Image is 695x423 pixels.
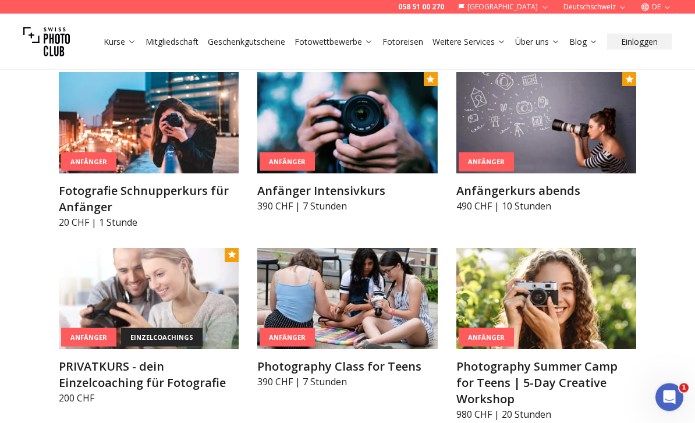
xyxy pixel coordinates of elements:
[260,328,315,347] div: Anfänger
[59,359,239,392] h3: PRIVATKURS - dein Einzelcoaching für Fotografie
[456,183,636,200] h3: Anfängerkurs abends
[510,34,565,50] button: Über uns
[121,328,203,347] div: einzelcoachings
[378,34,428,50] button: Fotoreisen
[208,36,285,48] a: Geschenkgutscheine
[59,248,239,406] a: PRIVATKURS - dein Einzelcoaching für FotografieAnfängereinzelcoachingsPRIVATKURS - dein Einzelcoa...
[456,359,636,408] h3: Photography Summer Camp for Teens | 5-Day Creative Workshop
[59,73,239,230] a: Fotografie Schnupperkurs für AnfängerAnfängerFotografie Schnupperkurs für Anfänger20 CHF | 1 Stunde
[456,408,636,422] p: 980 CHF | 20 Stunden
[257,248,437,350] img: Photography Class for Teens
[104,36,136,48] a: Kurse
[398,2,444,12] a: 058 51 00 270
[146,36,198,48] a: Mitgliedschaft
[257,183,437,200] h3: Anfänger Intensivkurs
[59,73,239,174] img: Fotografie Schnupperkurs für Anfänger
[59,183,239,216] h3: Fotografie Schnupperkurs für Anfänger
[428,34,510,50] button: Weitere Services
[257,73,437,214] a: Anfänger IntensivkursAnfängerAnfänger Intensivkurs390 CHF | 7 Stunden
[257,248,437,389] a: Photography Class for TeensAnfängerPhotography Class for Teens390 CHF | 7 Stunden
[382,36,423,48] a: Fotoreisen
[459,153,514,172] div: Anfänger
[459,328,514,347] div: Anfänger
[141,34,203,50] button: Mitgliedschaft
[679,383,689,393] span: 1
[59,392,239,406] p: 200 CHF
[290,34,378,50] button: Fotowettbewerbe
[456,248,636,422] a: Photography Summer Camp for Teens | 5-Day Creative WorkshopAnfängerPhotography Summer Camp for Te...
[260,152,315,172] div: Anfänger
[569,36,598,48] a: Blog
[607,34,672,50] button: Einloggen
[456,73,636,174] img: Anfängerkurs abends
[515,36,560,48] a: Über uns
[456,200,636,214] p: 490 CHF | 10 Stunden
[23,19,70,65] img: Swiss photo club
[203,34,290,50] button: Geschenkgutscheine
[432,36,506,48] a: Weitere Services
[257,200,437,214] p: 390 CHF | 7 Stunden
[257,375,437,389] p: 390 CHF | 7 Stunden
[295,36,373,48] a: Fotowettbewerbe
[257,359,437,375] h3: Photography Class for Teens
[456,73,636,214] a: Anfängerkurs abendsAnfängerAnfängerkurs abends490 CHF | 10 Stunden
[61,152,116,172] div: Anfänger
[61,328,116,347] div: Anfänger
[99,34,141,50] button: Kurse
[59,248,239,350] img: PRIVATKURS - dein Einzelcoaching für Fotografie
[59,216,239,230] p: 20 CHF | 1 Stunde
[655,383,683,411] iframe: Intercom live chat
[456,248,636,350] img: Photography Summer Camp for Teens | 5-Day Creative Workshop
[565,34,602,50] button: Blog
[257,73,437,174] img: Anfänger Intensivkurs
